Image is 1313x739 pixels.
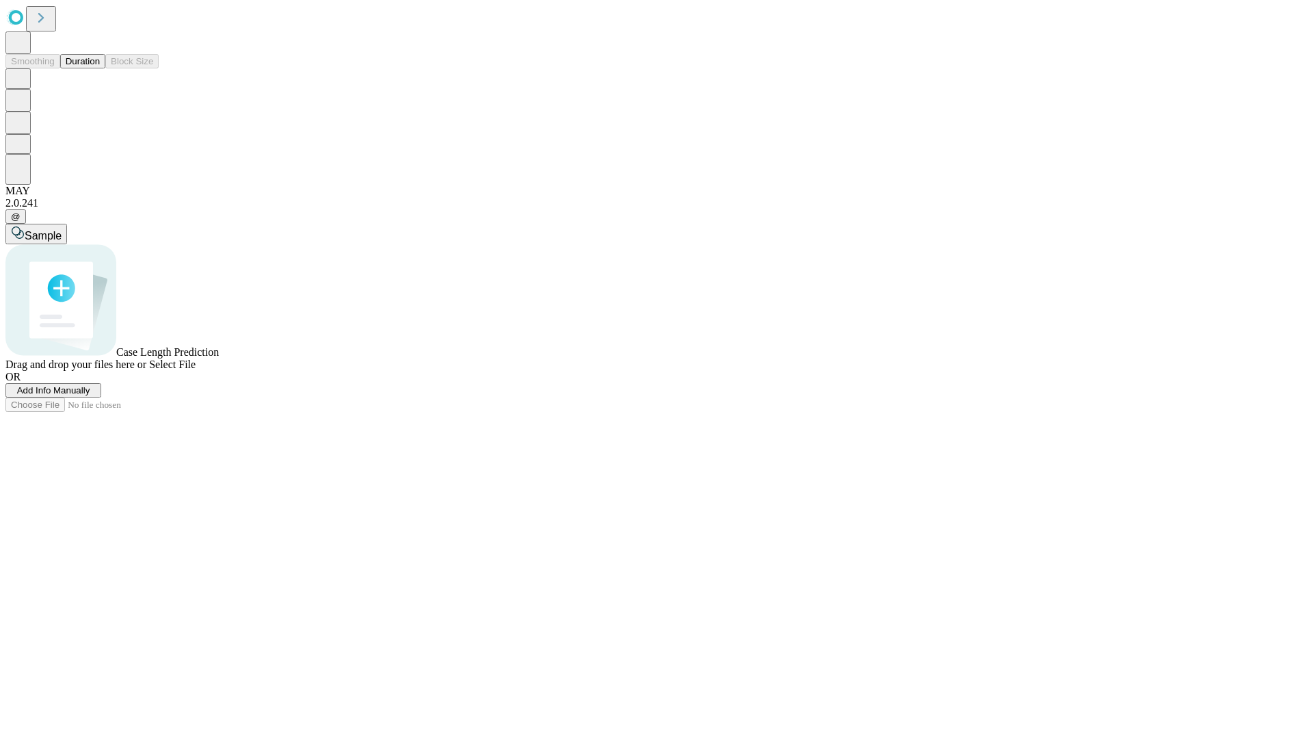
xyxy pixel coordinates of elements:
[105,54,159,68] button: Block Size
[5,383,101,398] button: Add Info Manually
[116,346,219,358] span: Case Length Prediction
[5,371,21,383] span: OR
[5,54,60,68] button: Smoothing
[149,359,196,370] span: Select File
[5,224,67,244] button: Sample
[11,211,21,222] span: @
[5,185,1308,197] div: MAY
[5,197,1308,209] div: 2.0.241
[5,359,146,370] span: Drag and drop your files here or
[5,209,26,224] button: @
[60,54,105,68] button: Duration
[25,230,62,242] span: Sample
[17,385,90,396] span: Add Info Manually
